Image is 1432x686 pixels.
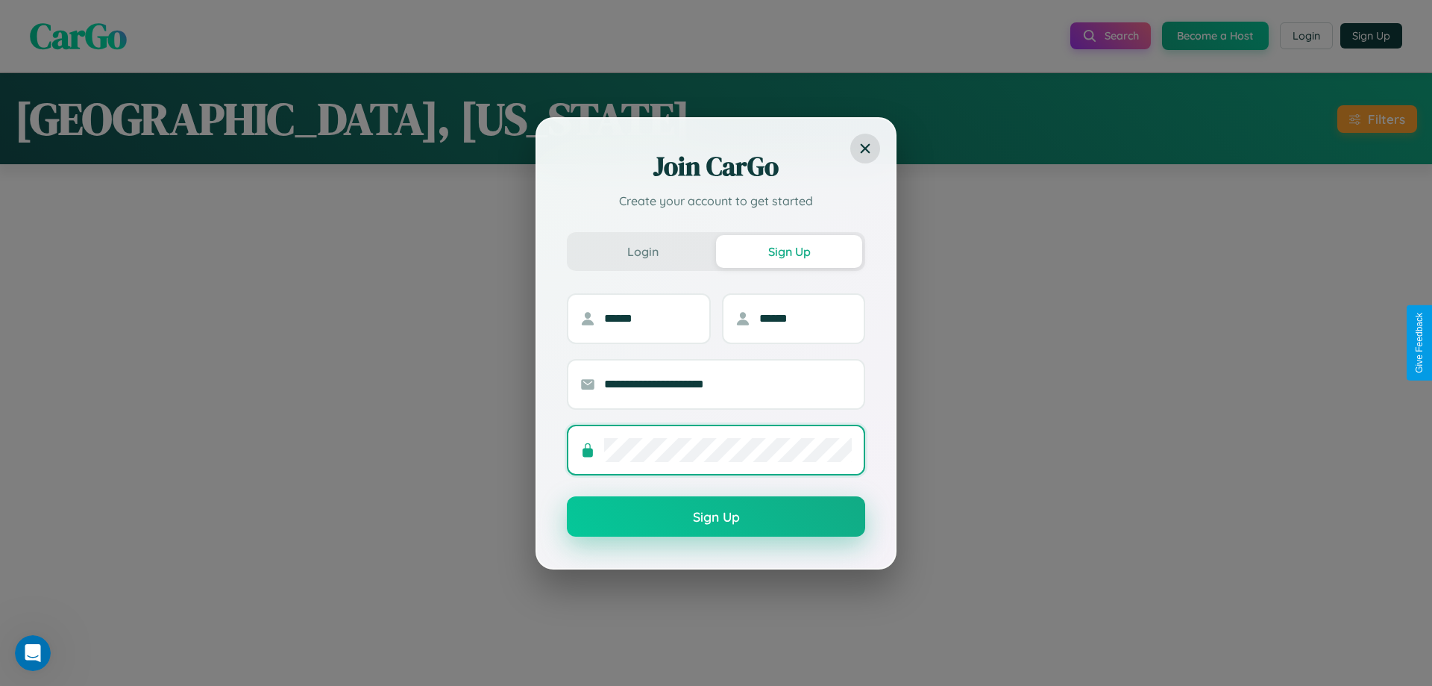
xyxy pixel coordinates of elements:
button: Sign Up [567,496,865,537]
iframe: Intercom live chat [15,635,51,671]
div: Give Feedback [1414,313,1425,373]
button: Login [570,235,716,268]
h2: Join CarGo [567,149,865,184]
button: Sign Up [716,235,862,268]
p: Create your account to get started [567,192,865,210]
